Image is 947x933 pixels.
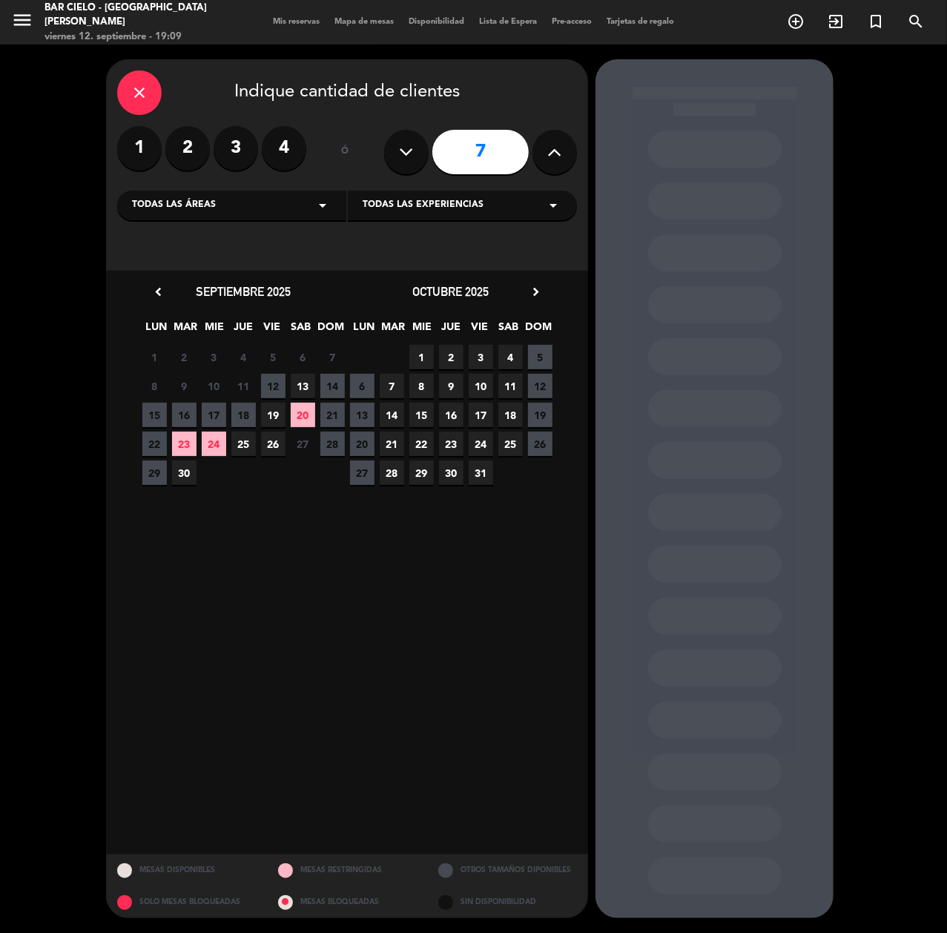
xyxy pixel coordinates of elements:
[497,318,521,343] span: SAB
[472,18,544,26] span: Lista de Espera
[381,318,406,343] span: MAR
[291,345,315,369] span: 6
[350,432,374,456] span: 20
[314,197,331,214] i: arrow_drop_down
[117,126,162,171] label: 1
[202,374,226,398] span: 10
[172,374,197,398] span: 9
[427,854,588,886] div: OTROS TAMAÑOS DIPONIBLES
[827,13,845,30] i: exit_to_app
[196,284,291,299] span: septiembre 2025
[439,403,463,427] span: 16
[145,318,169,343] span: LUN
[231,345,256,369] span: 4
[498,374,523,398] span: 11
[468,318,492,343] span: VIE
[318,318,343,343] span: DOM
[106,854,267,886] div: MESAS DISPONIBLES
[409,432,434,456] span: 22
[528,345,552,369] span: 5
[409,403,434,427] span: 15
[363,198,484,213] span: Todas las experiencias
[142,432,167,456] span: 22
[142,345,167,369] span: 1
[44,30,225,44] div: viernes 12. septiembre - 19:09
[409,345,434,369] span: 1
[787,13,805,30] i: add_circle_outline
[327,18,401,26] span: Mapa de mesas
[174,318,198,343] span: MAR
[261,432,286,456] span: 26
[142,403,167,427] span: 15
[409,374,434,398] span: 8
[544,197,562,214] i: arrow_drop_down
[409,461,434,485] span: 29
[413,284,489,299] span: octubre 2025
[260,318,285,343] span: VIE
[172,432,197,456] span: 23
[469,461,493,485] span: 31
[469,403,493,427] span: 17
[599,18,682,26] span: Tarjetas de regalo
[439,345,463,369] span: 2
[380,374,404,398] span: 7
[214,126,258,171] label: 3
[231,318,256,343] span: JUE
[11,9,33,36] button: menu
[262,126,306,171] label: 4
[320,432,345,456] span: 28
[439,432,463,456] span: 23
[350,403,374,427] span: 13
[151,284,166,300] i: chevron_left
[231,432,256,456] span: 25
[202,345,226,369] span: 3
[439,461,463,485] span: 30
[231,374,256,398] span: 11
[350,374,374,398] span: 6
[44,1,225,30] div: Bar Cielo - [GEOGRAPHIC_DATA][PERSON_NAME]
[427,886,588,918] div: SIN DISPONIBILIDAD
[352,318,377,343] span: LUN
[320,374,345,398] span: 14
[469,345,493,369] span: 3
[265,18,327,26] span: Mis reservas
[907,13,925,30] i: search
[528,374,552,398] span: 12
[11,9,33,31] i: menu
[267,886,428,918] div: MESAS BLOQUEADAS
[106,886,267,918] div: SOLO MESAS BLOQUEADAS
[142,461,167,485] span: 29
[498,432,523,456] span: 25
[528,432,552,456] span: 26
[321,126,369,178] div: ó
[231,403,256,427] span: 18
[380,403,404,427] span: 14
[289,318,314,343] span: SAB
[498,345,523,369] span: 4
[291,374,315,398] span: 13
[867,13,885,30] i: turned_in_not
[380,461,404,485] span: 28
[132,198,216,213] span: Todas las áreas
[469,374,493,398] span: 10
[267,854,428,886] div: MESAS RESTRINGIDAS
[528,403,552,427] span: 19
[261,345,286,369] span: 5
[380,432,404,456] span: 21
[320,403,345,427] span: 21
[401,18,472,26] span: Disponibilidad
[410,318,435,343] span: MIE
[526,318,550,343] span: DOM
[165,126,210,171] label: 2
[172,345,197,369] span: 2
[291,403,315,427] span: 20
[320,345,345,369] span: 7
[439,318,463,343] span: JUE
[350,461,374,485] span: 27
[202,432,226,456] span: 24
[142,374,167,398] span: 8
[202,318,227,343] span: MIE
[469,432,493,456] span: 24
[202,403,226,427] span: 17
[528,284,544,300] i: chevron_right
